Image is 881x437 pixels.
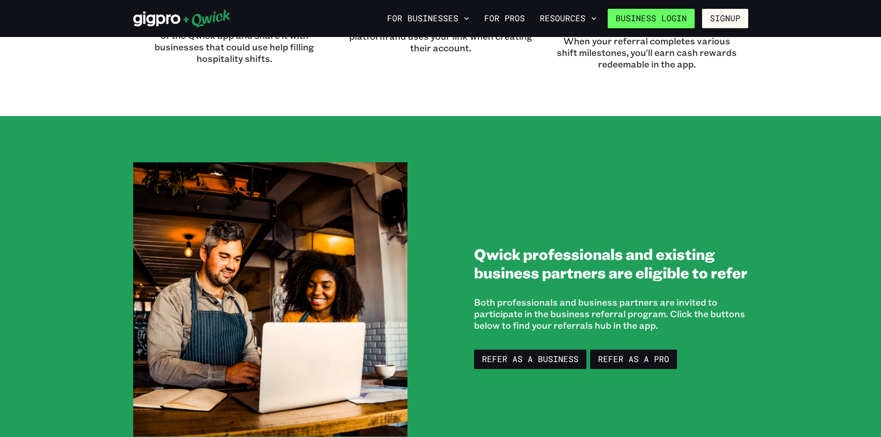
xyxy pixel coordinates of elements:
[590,350,677,369] a: Refer as a Pro
[474,350,586,369] a: Refer as a Business
[383,11,473,26] button: For Businesses
[702,9,748,28] button: Signup
[474,296,748,331] p: Both professionals and business partners are invited to participate in the business referral prog...
[536,11,600,26] button: Resources
[481,11,529,26] a: For Pros
[474,230,534,240] span: Who can refer
[474,245,748,282] h2: Qwick professionals and existing business partners are eligible to refer
[608,9,695,28] a: Business Login
[142,18,327,64] p: Find your custom link in the Referrals tab of the Qwick app and share it with businesses that cou...
[133,162,407,437] img: Affiliate Benefits
[555,35,739,70] p: When your referral completes various shift milestones, you'll earn cash rewards redeemable in the...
